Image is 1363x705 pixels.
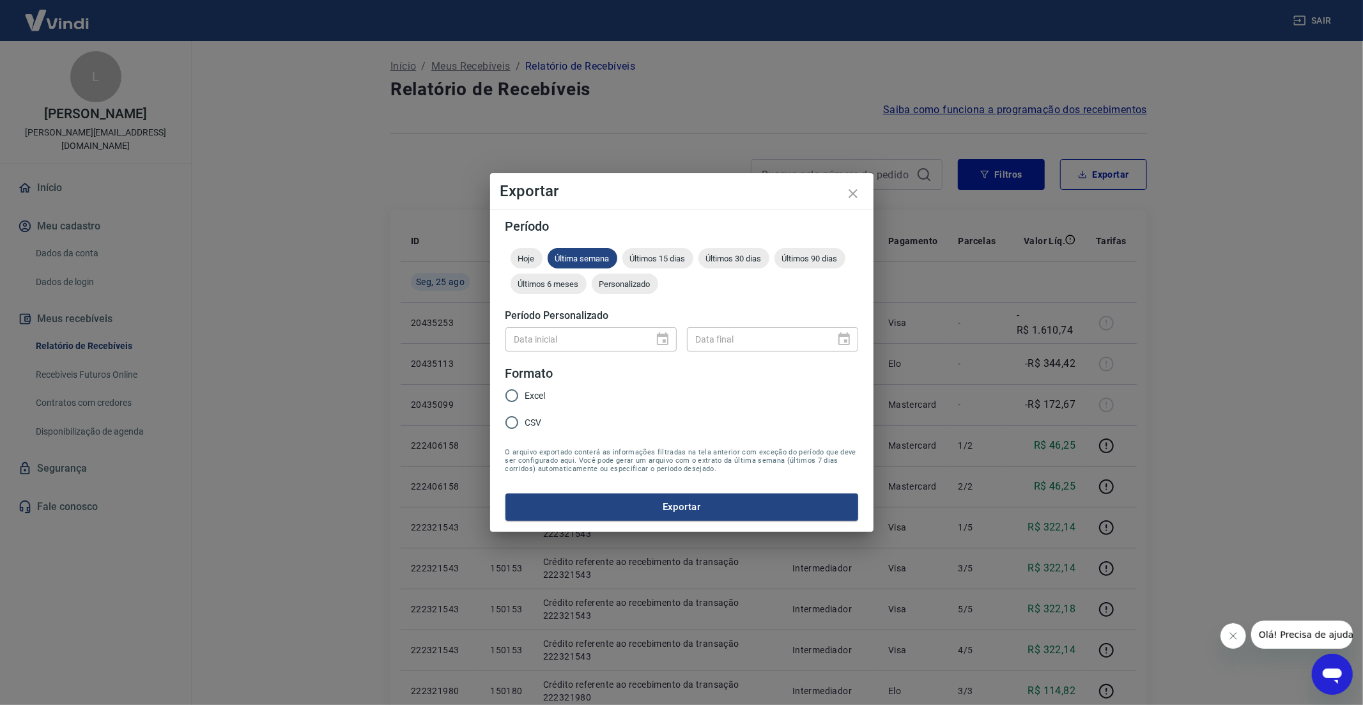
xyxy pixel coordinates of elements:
div: Última semana [548,248,617,268]
span: Últimos 90 dias [774,254,845,263]
span: Olá! Precisa de ajuda? [8,9,107,19]
iframe: Fechar mensagem [1221,623,1246,649]
div: Últimos 30 dias [698,248,769,268]
span: Excel [525,389,546,403]
div: Hoje [511,248,543,268]
h5: Período Personalizado [505,309,858,322]
h4: Exportar [500,183,863,199]
span: Últimos 30 dias [698,254,769,263]
span: Personalizado [592,279,658,289]
iframe: Mensagem da empresa [1251,621,1353,649]
button: Exportar [505,493,858,520]
span: Últimos 15 dias [622,254,693,263]
input: DD/MM/YYYY [505,327,645,351]
h5: Período [505,220,858,233]
span: Últimos 6 meses [511,279,587,289]
span: Hoje [511,254,543,263]
legend: Formato [505,364,553,383]
div: Últimos 15 dias [622,248,693,268]
button: close [838,178,868,209]
div: Últimos 90 dias [774,248,845,268]
div: Últimos 6 meses [511,274,587,294]
div: Personalizado [592,274,658,294]
iframe: Botão para abrir a janela de mensagens [1312,654,1353,695]
span: O arquivo exportado conterá as informações filtradas na tela anterior com exceção do período que ... [505,448,858,473]
span: Última semana [548,254,617,263]
span: CSV [525,416,542,430]
input: DD/MM/YYYY [687,327,826,351]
